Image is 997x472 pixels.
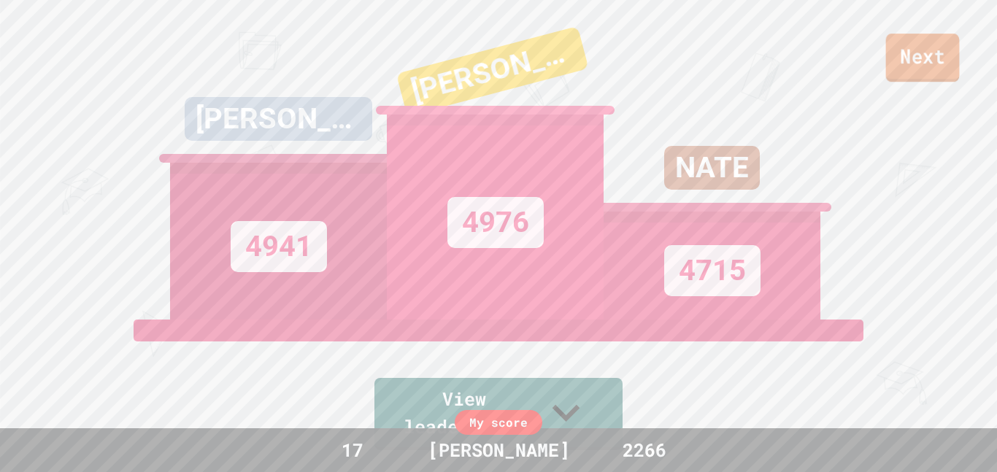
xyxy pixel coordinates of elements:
a: View leaderboard [374,378,623,450]
div: My score [455,410,542,435]
a: Next [886,34,960,82]
div: 17 [298,436,407,464]
div: NATE [664,146,760,190]
div: [PERSON_NAME] [396,26,589,116]
div: [PERSON_NAME] [413,436,585,464]
div: 4715 [664,245,761,296]
div: 4976 [447,197,544,248]
div: [PERSON_NAME] [185,97,372,141]
div: 2266 [590,436,699,464]
div: 4941 [231,221,327,272]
